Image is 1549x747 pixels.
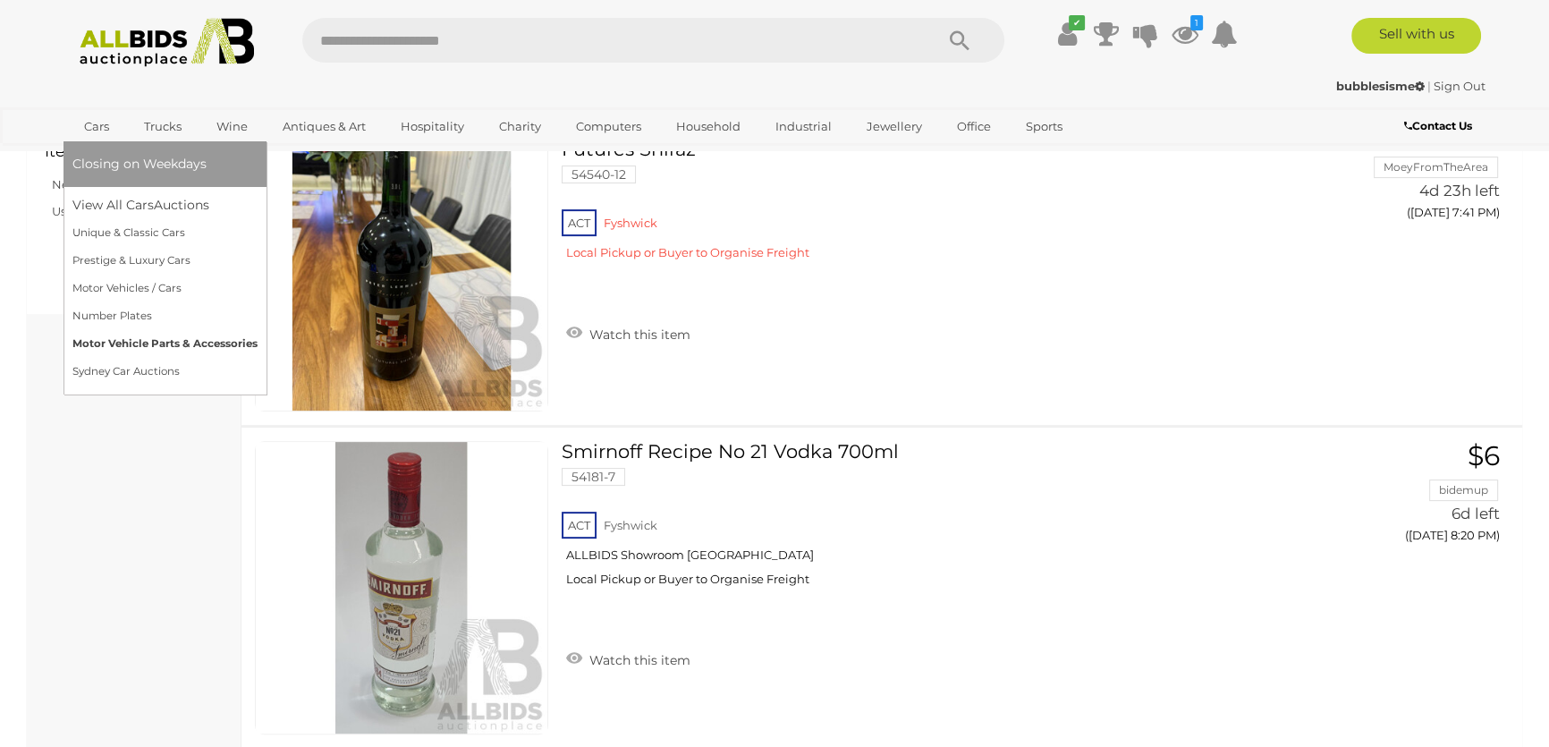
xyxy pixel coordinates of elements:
a: Watch this item [562,645,695,672]
a: Industrial [764,112,843,141]
a: Used [52,204,81,218]
b: Contact Us [1404,119,1472,132]
a: $6 bidemup 6d left ([DATE] 8:20 PM) [1322,441,1504,553]
a: Sell with us [1351,18,1481,54]
a: Sign Out [1434,79,1486,93]
i: ✔ [1069,15,1085,30]
a: Cars [72,112,121,141]
button: Search [915,18,1004,63]
a: bubblesisme [1336,79,1427,93]
a: Sports [1014,112,1074,141]
a: Contact Us [1404,116,1477,136]
a: Hospitality [389,112,476,141]
a: Antiques & Art [271,112,377,141]
a: Jewellery [855,112,934,141]
a: Charity [487,112,553,141]
img: Allbids.com.au [70,18,264,67]
a: Office [945,112,1003,141]
strong: bubblesisme [1336,79,1425,93]
h4: Item Condition [45,143,189,160]
a: New [52,177,79,191]
a: 1 [1172,18,1198,50]
a: Personally Signed by the late [PERSON_NAME] double Magnum (3L) 2003 The Futures Shiraz 54540-12 A... [575,118,1295,275]
a: Watch this item [562,319,695,346]
a: Household [664,112,752,141]
span: Watch this item [585,652,690,668]
span: | [1427,79,1431,93]
a: Smirnoff Recipe No 21 Vodka 700ml 54181-7 ACT Fyshwick ALLBIDS Showroom [GEOGRAPHIC_DATA] Local P... [575,441,1295,600]
a: Computers [564,112,653,141]
a: ✔ [1054,18,1080,50]
a: Trucks [132,112,193,141]
i: 1 [1190,15,1203,30]
a: Wine [205,112,259,141]
span: Watch this item [585,327,690,343]
a: $169 MoeyFromTheArea 4d 23h left ([DATE] 7:41 PM) [1322,118,1504,230]
span: $6 [1468,439,1500,472]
